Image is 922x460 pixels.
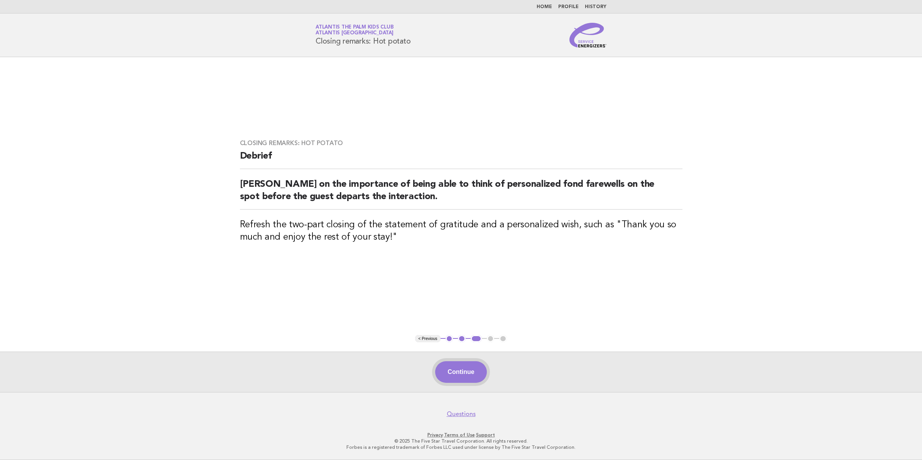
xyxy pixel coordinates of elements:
[415,335,440,343] button: < Previous
[240,219,682,244] h3: Refresh the two-part closing of the statement of gratitude and a personalized wish, such as "Than...
[447,410,476,418] a: Questions
[427,432,443,438] a: Privacy
[225,444,697,450] p: Forbes is a registered trademark of Forbes LLC used under license by The Five Star Travel Corpora...
[476,432,495,438] a: Support
[444,432,475,438] a: Terms of Use
[240,139,682,147] h3: Closing remarks: Hot potato
[225,438,697,444] p: © 2025 The Five Star Travel Corporation. All rights reserved.
[316,31,393,36] span: Atlantis [GEOGRAPHIC_DATA]
[240,178,682,210] h2: [PERSON_NAME] on the importance of being able to think of personalized fond farewells on the spot...
[446,335,453,343] button: 1
[585,5,606,9] a: History
[537,5,552,9] a: Home
[569,23,606,47] img: Service Energizers
[316,25,393,36] a: Atlantis The Palm Kids ClubAtlantis [GEOGRAPHIC_DATA]
[240,150,682,169] h2: Debrief
[458,335,466,343] button: 2
[558,5,579,9] a: Profile
[316,25,410,45] h1: Closing remarks: Hot potato
[471,335,482,343] button: 3
[225,432,697,438] p: · ·
[435,361,486,383] button: Continue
